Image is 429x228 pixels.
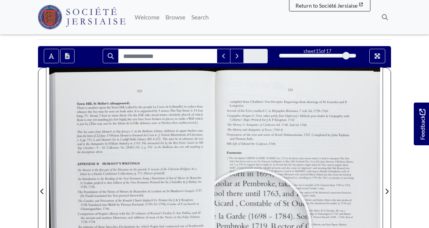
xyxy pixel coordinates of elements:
button: Search [103,49,119,63]
a: Search [188,10,212,25]
span: 15 [316,48,321,54]
a: Welcome [132,10,162,25]
button: Previous Match [217,49,230,63]
span: Return to Société Jersiaise [296,2,357,9]
div: sheet of 17 [279,48,356,55]
a: Société Jersiaise logo [38,3,126,31]
button: Next Match [230,49,244,63]
a: Would you like to provide feedback? [414,103,429,145]
a: Browse [162,10,188,25]
input: Search for [118,49,217,63]
span: Feedback [418,109,427,140]
button: Full screen mode [369,49,385,63]
button: Toggle text selection (Alt+T) [44,49,59,63]
button: Open transcription window [60,49,75,63]
img: Société Jersiaise [38,5,126,29]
